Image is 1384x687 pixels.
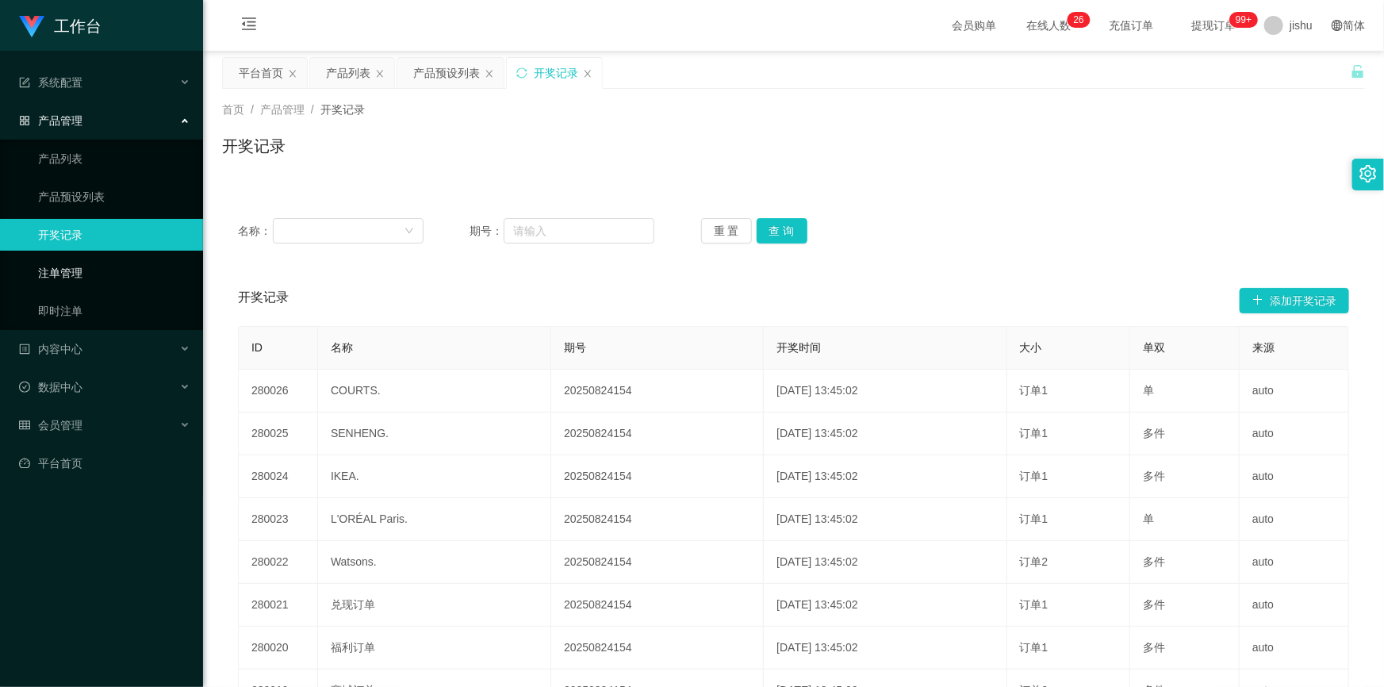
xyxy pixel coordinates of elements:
span: 订单1 [1020,641,1049,654]
span: 多件 [1143,470,1165,482]
td: Watsons. [318,541,551,584]
span: 开奖时间 [776,341,821,354]
span: 开奖记录 [238,288,289,313]
td: auto [1240,627,1349,670]
td: 20250824154 [551,370,764,413]
a: 产品列表 [38,143,190,175]
span: 在线人数 [1018,20,1079,31]
td: 280025 [239,413,318,455]
div: 产品列表 [326,58,370,88]
span: 订单1 [1020,598,1049,611]
span: 充值订单 [1101,20,1161,31]
span: 会员管理 [19,419,82,432]
i: 图标: profile [19,343,30,355]
td: 20250824154 [551,584,764,627]
td: [DATE] 13:45:02 [764,370,1006,413]
div: 开奖记录 [534,58,578,88]
a: 产品预设列表 [38,181,190,213]
i: 图标: sync [516,67,527,79]
span: 提现订单 [1183,20,1244,31]
td: auto [1240,413,1349,455]
td: 兑现订单 [318,584,551,627]
span: 订单1 [1020,427,1049,439]
i: 图标: close [485,69,494,79]
span: 首页 [222,103,244,116]
a: 注单管理 [38,257,190,289]
span: 多件 [1143,641,1165,654]
i: 图标: appstore-o [19,115,30,126]
img: logo.9652507e.png [19,16,44,38]
i: 图标: setting [1359,165,1377,182]
p: 6 [1079,12,1084,28]
td: 280026 [239,370,318,413]
i: 图标: close [375,69,385,79]
td: [DATE] 13:45:02 [764,498,1006,541]
span: 订单1 [1020,384,1049,397]
td: [DATE] 13:45:02 [764,455,1006,498]
button: 查 询 [757,218,807,244]
a: 即时注单 [38,295,190,327]
i: 图标: close [288,69,297,79]
span: 开奖记录 [320,103,365,116]
td: auto [1240,370,1349,413]
td: 20250824154 [551,413,764,455]
i: 图标: down [404,226,414,237]
td: [DATE] 13:45:02 [764,627,1006,670]
span: 来源 [1252,341,1275,354]
span: 多件 [1143,598,1165,611]
span: 多件 [1143,555,1165,568]
a: 图标: dashboard平台首页 [19,447,190,479]
td: 20250824154 [551,627,764,670]
a: 开奖记录 [38,219,190,251]
span: 系统配置 [19,76,82,89]
h1: 工作台 [54,1,102,52]
td: COURTS. [318,370,551,413]
td: 280020 [239,627,318,670]
span: 单 [1143,512,1154,525]
span: 单 [1143,384,1154,397]
td: 280021 [239,584,318,627]
span: 单双 [1143,341,1165,354]
span: 订单1 [1020,512,1049,525]
span: 名称 [331,341,353,354]
td: [DATE] 13:45:02 [764,413,1006,455]
sup: 949 [1229,12,1258,28]
td: auto [1240,584,1349,627]
td: [DATE] 13:45:02 [764,584,1006,627]
span: 产品管理 [260,103,305,116]
span: / [251,103,254,116]
span: ID [251,341,263,354]
span: 订单2 [1020,555,1049,568]
td: [DATE] 13:45:02 [764,541,1006,584]
i: 图标: unlock [1351,64,1365,79]
span: 期号： [470,223,504,240]
span: 多件 [1143,427,1165,439]
h1: 开奖记录 [222,134,286,158]
span: 名称： [238,223,273,240]
div: 产品预设列表 [413,58,480,88]
span: 数据中心 [19,381,82,393]
button: 图标: plus添加开奖记录 [1240,288,1349,313]
td: 280024 [239,455,318,498]
td: L'ORÉAL Paris. [318,498,551,541]
td: auto [1240,498,1349,541]
button: 重 置 [701,218,752,244]
td: SENHENG. [318,413,551,455]
i: 图标: global [1332,20,1343,31]
td: auto [1240,455,1349,498]
i: 图标: menu-fold [222,1,276,52]
i: 图标: table [19,420,30,431]
span: 期号 [564,341,586,354]
span: 大小 [1020,341,1042,354]
td: 280023 [239,498,318,541]
sup: 26 [1068,12,1091,28]
span: / [311,103,314,116]
i: 图标: check-circle-o [19,382,30,393]
td: 20250824154 [551,541,764,584]
span: 内容中心 [19,343,82,355]
div: 平台首页 [239,58,283,88]
td: 20250824154 [551,498,764,541]
td: 280022 [239,541,318,584]
p: 2 [1074,12,1079,28]
td: 福利订单 [318,627,551,670]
